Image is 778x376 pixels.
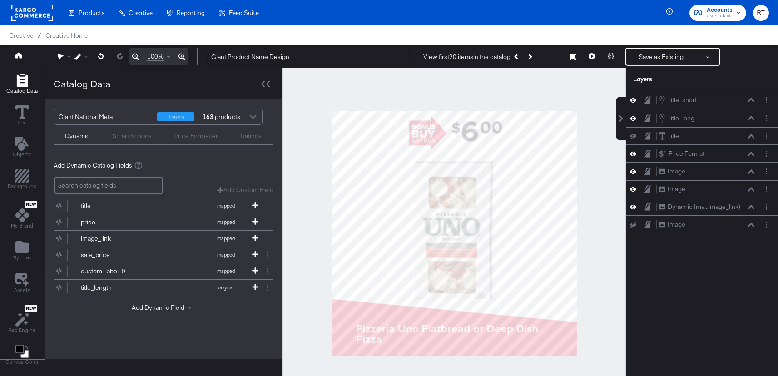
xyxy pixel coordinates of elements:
button: Image [659,184,686,194]
button: Add Custom Field [217,186,273,194]
div: image_linkmapped [54,231,273,247]
input: Search catalog fields [54,177,163,194]
span: Products [79,9,104,16]
span: Reporting [177,9,205,16]
button: Layer Options [762,149,771,158]
span: mapped [201,203,251,209]
button: Image [659,167,686,176]
button: Title_short [659,95,697,105]
div: Giant National Meta [59,109,150,124]
div: pricemapped [54,214,273,230]
button: Price Format [659,149,705,158]
span: Add Dynamic Catalog Fields [54,161,132,170]
button: Layer Options [762,95,771,105]
button: Assets [9,270,36,297]
span: Creative [129,9,153,16]
div: title [81,202,147,210]
span: Rec Engine [8,327,36,334]
button: Layer Options [762,220,771,229]
span: My Files [12,254,32,261]
div: sale_price [81,251,147,259]
button: Layer Options [762,131,771,141]
span: / [33,32,45,39]
span: New [25,202,37,208]
button: Title [659,131,679,141]
span: mapped [201,235,251,242]
button: NewRec Engine [3,302,41,336]
div: products [201,109,228,124]
span: Accounts [707,5,733,15]
div: Dynamic Ima...image_link) [668,203,740,211]
button: sale_pricemapped [54,247,262,263]
button: AccountsAMP - Giant [689,5,746,21]
span: mapped [201,268,251,274]
div: TitleLayer Options [626,127,778,145]
span: Canvas Color [5,358,39,366]
button: RT [753,5,769,21]
button: Layer Options [762,202,771,212]
div: Title_long [668,114,694,123]
span: Creative [9,32,33,39]
div: ImageLayer Options [626,163,778,180]
div: Title [668,132,679,140]
div: Image [668,220,685,229]
div: sale_pricemapped [54,247,273,263]
div: Smart Actions [113,132,152,140]
button: Layer Options [762,184,771,194]
div: Title_short [668,96,697,104]
span: Feed Suite [229,9,259,16]
span: Background [8,183,37,190]
button: Dynamic Ima...image_link) [659,202,741,212]
div: Dynamic [65,132,90,140]
button: Layer Options [762,167,771,176]
button: Title_long [659,113,695,123]
div: price [81,218,147,227]
div: Dynamic Ima...image_link)Layer Options [626,198,778,216]
a: Creative Home [45,32,88,39]
button: image_linkmapped [54,231,262,247]
div: Layers [633,75,726,84]
div: ImageLayer Options [626,216,778,233]
button: Next Product [523,49,536,65]
span: AMP - Giant [707,13,733,20]
div: title_lengthoriginal [54,280,273,296]
button: custom_label_0mapped [54,263,262,279]
span: 100% [147,52,164,61]
div: image_link [81,234,147,243]
div: Price Format [669,149,704,158]
span: Text [17,119,27,126]
button: Layer Options [762,114,771,123]
button: title_lengthoriginal [54,280,262,296]
button: NewMy Brand [5,199,39,233]
div: Ratings [241,132,262,140]
div: View first 20 items in the catalog [423,53,510,61]
div: Title_shortLayer Options [626,91,778,109]
button: Add Rectangle [2,167,42,193]
button: titlemapped [54,198,262,214]
span: Objects [13,151,32,158]
button: Add Dynamic Field [132,303,195,312]
span: RT [757,8,765,18]
button: Image [659,220,686,229]
div: titlemapped [54,198,273,214]
button: Add Files [7,238,37,264]
div: Image [668,167,685,176]
button: pricemapped [54,214,262,230]
strong: 163 [201,109,215,124]
div: Price Formatter [174,132,218,140]
span: Catalog Data [6,87,38,94]
button: Add Rectangle [1,71,43,97]
div: shopping [157,112,194,121]
div: Catalog Data [54,77,111,90]
span: mapped [201,219,251,225]
div: Price FormatLayer Options [626,145,778,163]
div: Title_longLayer Options [626,109,778,127]
div: custom_label_0mapped [54,263,273,279]
button: Previous Product [510,49,523,65]
span: New [25,306,37,312]
div: title_length [81,283,147,292]
button: Text [10,103,35,129]
div: Image [668,185,685,193]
